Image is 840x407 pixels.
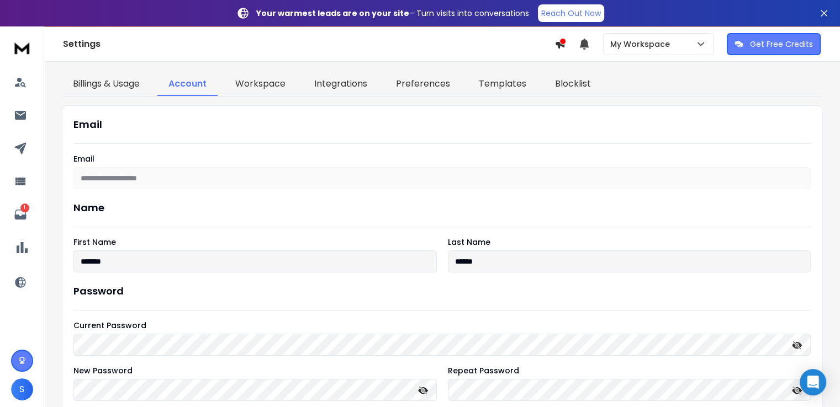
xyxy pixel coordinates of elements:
[448,367,811,374] label: Repeat Password
[11,378,33,400] button: S
[610,39,674,50] p: My Workspace
[9,203,31,226] a: 1
[157,73,218,96] a: Account
[73,117,811,132] h1: Email
[73,367,437,374] label: New Password
[224,73,297,96] a: Workspace
[800,369,826,395] div: Open Intercom Messenger
[538,4,604,22] a: Reach Out Now
[11,38,33,58] img: logo
[256,8,409,19] strong: Your warmest leads are on your site
[541,8,601,19] p: Reach Out Now
[750,39,813,50] p: Get Free Credits
[62,73,151,96] a: Billings & Usage
[385,73,461,96] a: Preferences
[73,155,811,163] label: Email
[468,73,537,96] a: Templates
[256,8,529,19] p: – Turn visits into conversations
[20,203,29,212] p: 1
[73,238,437,246] label: First Name
[727,33,821,55] button: Get Free Credits
[73,322,811,329] label: Current Password
[73,283,124,299] h1: Password
[544,73,602,96] a: Blocklist
[73,200,811,216] h1: Name
[63,38,554,51] h1: Settings
[448,238,811,246] label: Last Name
[303,73,378,96] a: Integrations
